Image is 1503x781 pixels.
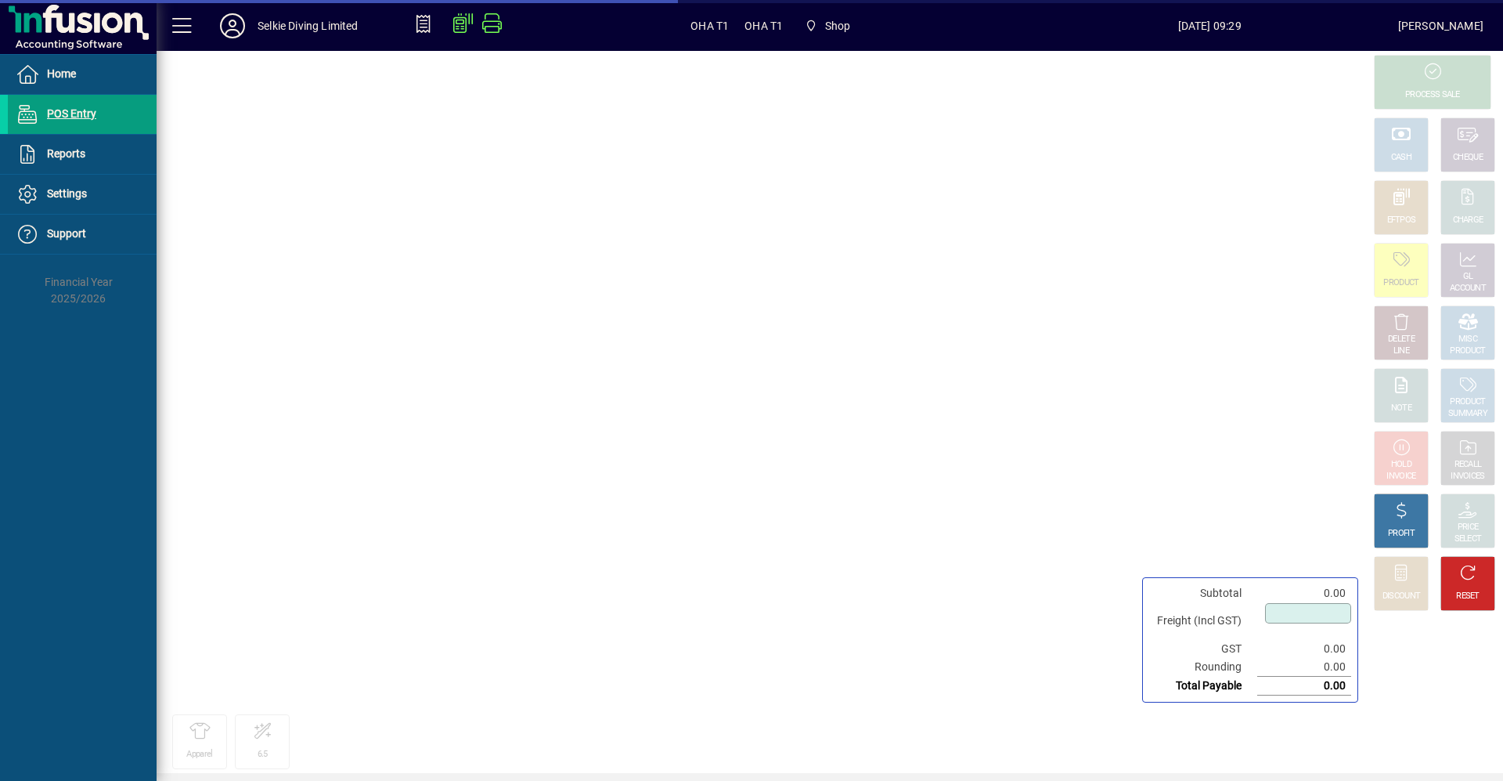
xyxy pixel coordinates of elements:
[690,13,729,38] span: OHA T1
[8,55,157,94] a: Home
[47,67,76,80] span: Home
[1448,408,1487,420] div: SUMMARY
[1450,345,1485,357] div: PRODUCT
[1458,522,1479,533] div: PRICE
[8,215,157,254] a: Support
[1450,283,1486,295] div: ACCOUNT
[1393,345,1409,357] div: LINE
[1382,591,1420,602] div: DISCOUNT
[1456,591,1480,602] div: RESET
[258,749,268,761] div: 6.5
[1149,658,1257,677] td: Rounding
[1022,13,1398,38] span: [DATE] 09:29
[1388,334,1415,345] div: DELETE
[1451,471,1484,483] div: INVOICES
[8,175,157,214] a: Settings
[258,13,359,38] div: Selkie Diving Limited
[1388,528,1415,540] div: PROFIT
[1453,152,1483,164] div: CHEQUE
[798,12,856,40] span: Shop
[47,107,96,120] span: POS Entry
[1463,271,1473,283] div: GL
[1454,533,1482,545] div: SELECT
[1391,152,1411,164] div: CASH
[1458,334,1477,345] div: MISC
[1149,584,1257,602] td: Subtotal
[1257,658,1351,677] td: 0.00
[47,147,85,160] span: Reports
[1149,677,1257,696] td: Total Payable
[1391,459,1411,471] div: HOLD
[1450,396,1485,408] div: PRODUCT
[1405,89,1460,101] div: PROCESS SALE
[47,227,86,240] span: Support
[1149,640,1257,658] td: GST
[1257,584,1351,602] td: 0.00
[186,749,212,761] div: Apparel
[1453,215,1483,226] div: CHARGE
[1257,677,1351,696] td: 0.00
[1149,602,1257,640] td: Freight (Incl GST)
[1454,459,1482,471] div: RECALL
[744,13,783,38] span: OHA T1
[1386,471,1415,483] div: INVOICE
[825,13,851,38] span: Shop
[1383,277,1418,289] div: PRODUCT
[207,12,258,40] button: Profile
[8,135,157,174] a: Reports
[47,187,87,200] span: Settings
[1387,215,1416,226] div: EFTPOS
[1257,640,1351,658] td: 0.00
[1398,13,1483,38] div: [PERSON_NAME]
[1391,403,1411,414] div: NOTE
